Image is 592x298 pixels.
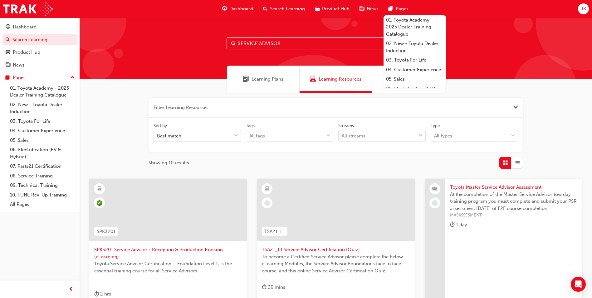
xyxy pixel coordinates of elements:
[97,185,102,193] span: learningResourceType_ELEARNING-icon
[94,290,111,298] div: 2 hrs
[70,74,75,82] span: up-icon
[94,290,99,298] span: duration-icon
[2,72,77,83] button: Pages
[234,132,238,140] span: down-icon
[578,3,589,14] button: JK
[434,132,452,140] div: All types
[450,184,577,191] span: Toyota Master Service Advisor Assessment
[315,5,320,13] span: car-icon
[319,76,361,83] span: Learning Resources
[222,5,227,13] span: guage-icon
[249,132,265,140] div: All tags
[581,5,586,12] span: JK
[13,62,25,69] div: News
[513,104,518,111] button: Close the filter
[7,200,77,209] a: All Pages
[2,59,77,71] a: News
[246,123,333,142] label: tagOptions
[217,2,258,15] a: guage-iconDashboard
[149,159,189,166] span: Showing 10 results
[94,246,242,260] span: SPK3201 Service Advisor - Reception & Production Booking (eLearning)
[503,159,508,166] span: Grid
[396,5,409,12] span: Pages
[326,132,330,140] span: down-icon
[389,5,393,13] span: pages-icon
[154,123,167,129] div: Sort by
[3,2,53,16] img: Trak
[418,132,423,140] span: down-icon
[7,83,77,100] a: 01. Toyota Academy - 2025 Dealer Training Catalogue
[360,5,364,13] span: news-icon
[450,221,467,229] div: 1 day
[7,126,77,136] a: 04. Customer Experience
[6,50,10,55] span: car-icon
[264,200,270,206] span: learningRecordVerb_NONE-icon
[384,15,446,39] a: 01. Toyota Academy - 2025 Dealer Training Catalogue
[7,161,77,171] a: 07. Parts21 Certification
[13,74,26,81] div: Pages
[450,191,577,212] span: At the completion of the Master Service Advisor tow day training program you must complete and su...
[511,132,515,140] span: down-icon
[7,117,77,126] a: 03. Toyota For Life
[571,277,586,292] div: Open Intercom Messenger
[338,123,354,129] div: Streams
[13,23,37,31] div: Dashboard
[258,2,310,15] a: search-iconSearch Learning
[372,66,445,93] a: SessionsSessions
[265,185,269,193] span: learningResourceType_ELEARNING-icon
[229,5,253,12] span: Dashboard
[384,84,446,101] a: 06. Electrification (EV & Hybrid)
[432,200,438,206] span: learningRecordVerb_NONE-icon
[7,145,77,161] a: 06. Electrification (EV & Hybrid)
[7,181,77,190] a: 09. Technical Training
[310,76,316,83] span: Learning Resources
[252,76,283,83] span: Learning Plans
[262,283,267,291] span: duration-icon
[431,123,440,129] div: Type
[450,221,455,229] span: duration-icon
[263,5,267,13] span: search-icon
[243,76,249,83] span: Learning Plans
[157,132,181,140] div: Best match
[322,5,350,12] span: Product Hub
[384,55,446,65] a: 03. Toyota For Life
[2,20,77,72] button: DashboardSearch LearningProduct HubNews
[262,246,409,253] span: TSA21_L1 Service Advisor Certification (Quiz)
[6,24,10,30] span: guage-icon
[6,62,10,68] span: news-icon
[384,2,413,15] a: pages-iconPages
[7,190,77,200] a: 10. TUNE Rev-Up Training
[270,5,305,12] span: Search Learning
[367,5,379,12] span: News
[231,40,236,47] span: Search
[97,228,115,235] span: SPK3201
[246,123,255,129] div: Tags
[384,65,446,75] a: 04. Customer Experience
[227,37,445,49] input: Search...
[450,212,577,219] span: MASASSESMENT
[2,21,77,33] a: Dashboard
[97,200,102,206] span: learningRecordVerb_PASS-icon
[7,100,77,117] a: 02. New - Toyota Dealer Induction
[384,74,446,84] a: 05. Sales
[342,132,365,140] div: All streams
[264,228,285,235] span: TSA21_L1
[355,2,384,15] a: news-iconNews
[7,171,77,181] a: 08. Service Training
[300,66,372,93] a: Learning ResourcesLearning Resources
[13,49,40,56] div: Product Hub
[94,260,242,274] span: Toyota Service Advisor Certification – Foundation Level 1, is the essential training course for a...
[6,75,10,81] span: pages-icon
[262,253,409,275] span: To become a Certified Service Advisor please complete the below eLearning Modules, the Service Ad...
[227,66,300,93] a: Learning PlansLearning Plans
[262,283,285,291] div: 30 mins
[6,37,10,43] span: search-icon
[69,286,73,293] span: prev-icon
[433,185,437,193] span: people-icon
[515,159,520,166] span: List
[2,34,77,46] a: Search Learning
[384,39,446,55] a: 02. New - Toyota Dealer Induction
